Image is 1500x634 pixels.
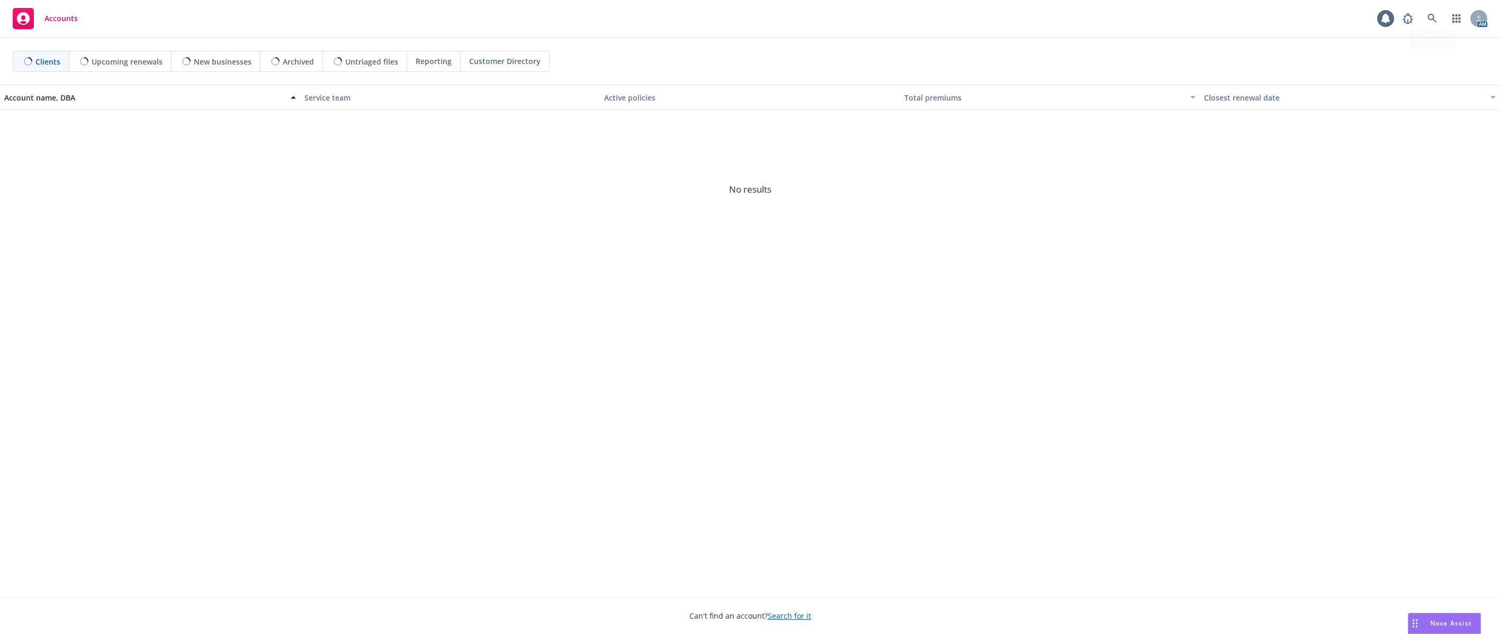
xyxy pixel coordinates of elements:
span: New businesses [194,56,252,67]
div: Total premiums [904,92,1184,103]
button: Active policies [600,85,900,110]
span: Upcoming renewals [92,56,163,67]
div: Active policies [604,92,896,103]
button: Closest renewal date [1200,85,1500,110]
div: Account name, DBA [4,92,284,103]
span: Customer Directory [469,56,541,67]
span: Archived [283,56,314,67]
a: Switch app [1446,8,1467,29]
span: Untriaged files [345,56,398,67]
span: Can't find an account? [689,610,811,621]
a: Accounts [8,4,82,33]
span: Clients [35,56,60,67]
button: Total premiums [900,85,1200,110]
button: Service team [300,85,600,110]
div: Closest renewal date [1204,92,1484,103]
span: Accounts [44,14,78,23]
span: Reporting [416,56,452,67]
a: Report a Bug [1397,8,1418,29]
button: Nova Assist [1408,613,1481,634]
a: Search [1422,8,1443,29]
div: Service team [304,92,596,103]
a: Search for it [768,611,811,621]
div: Drag to move [1408,613,1422,633]
span: Nova Assist [1430,619,1472,628]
